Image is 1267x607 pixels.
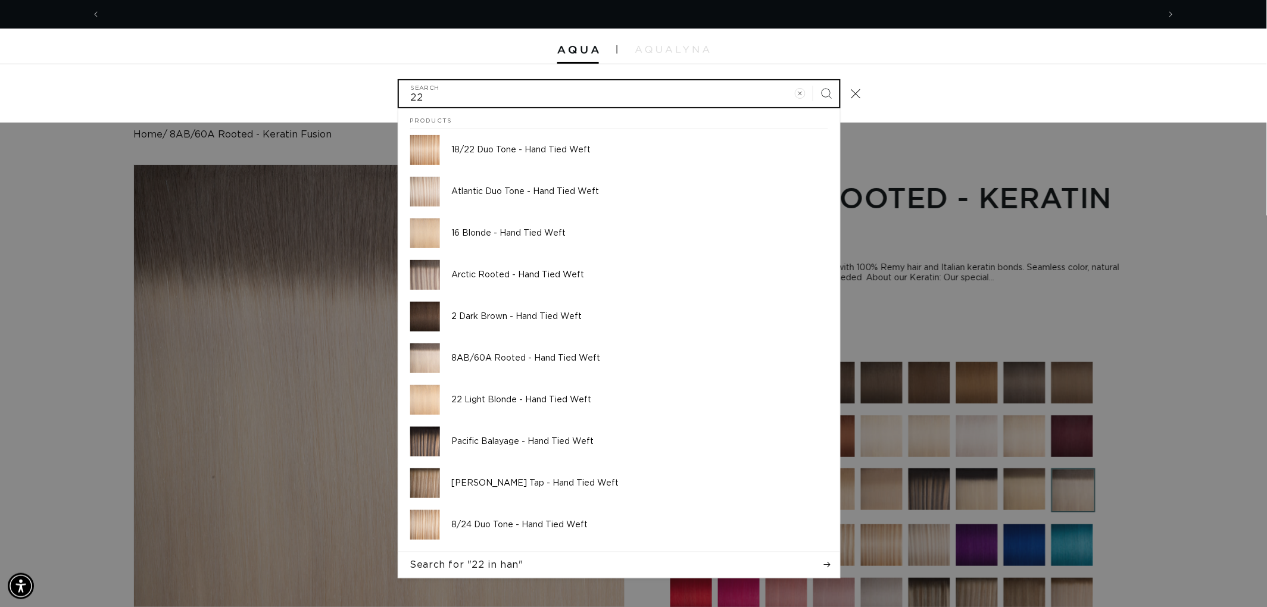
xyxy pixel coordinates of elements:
[410,343,440,373] img: 8AB/60A Rooted - Hand Tied Weft
[83,3,109,26] button: Previous announcement
[398,296,840,337] a: 2 Dark Brown - Hand Tied Weft
[635,46,710,53] img: aqualyna.com
[410,218,440,248] img: 16 Blonde - Hand Tied Weft
[398,337,840,379] a: 8AB/60A Rooted - Hand Tied Weft
[410,135,440,165] img: 18/22 Duo Tone - Hand Tied Weft
[410,385,440,415] img: 22 Light Blonde - Hand Tied Weft
[398,462,840,504] a: [PERSON_NAME] Tap - Hand Tied Weft
[452,270,828,280] p: Arctic Rooted - Hand Tied Weft
[398,421,840,462] a: Pacific Balayage - Hand Tied Weft
[452,186,828,197] p: Atlantic Duo Tone - Hand Tied Weft
[398,254,840,296] a: Arctic Rooted - Hand Tied Weft
[398,504,840,546] a: 8/24 Duo Tone - Hand Tied Weft
[398,212,840,254] a: 16 Blonde - Hand Tied Weft
[452,520,828,530] p: 8/24 Duo Tone - Hand Tied Weft
[1158,3,1184,26] button: Next announcement
[843,80,869,107] button: Close
[8,573,34,599] div: Accessibility Menu
[452,395,828,405] p: 22 Light Blonde - Hand Tied Weft
[410,510,440,540] img: 8/24 Duo Tone - Hand Tied Weft
[452,478,828,489] p: [PERSON_NAME] Tap - Hand Tied Weft
[452,145,828,155] p: 18/22 Duo Tone - Hand Tied Weft
[410,302,440,331] img: 2 Dark Brown - Hand Tied Weft
[398,379,840,421] a: 22 Light Blonde - Hand Tied Weft
[398,129,840,171] a: 18/22 Duo Tone - Hand Tied Weft
[398,171,840,212] a: Atlantic Duo Tone - Hand Tied Weft
[557,46,599,54] img: Aqua Hair Extensions
[452,311,828,322] p: 2 Dark Brown - Hand Tied Weft
[410,260,440,290] img: Arctic Rooted - Hand Tied Weft
[410,177,440,206] img: Atlantic Duo Tone - Hand Tied Weft
[452,436,828,447] p: Pacific Balayage - Hand Tied Weft
[410,468,440,498] img: Victoria Root Tap - Hand Tied Weft
[1101,478,1267,607] iframe: Chat Widget
[452,228,828,239] p: 16 Blonde - Hand Tied Weft
[399,80,840,107] input: Search
[813,80,840,107] button: Search
[452,353,828,364] p: 8AB/60A Rooted - Hand Tied Weft
[410,108,828,130] h2: Products
[410,558,523,571] span: Search for "22 in han"
[787,80,813,107] button: Clear search term
[410,427,440,456] img: Pacific Balayage - Hand Tied Weft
